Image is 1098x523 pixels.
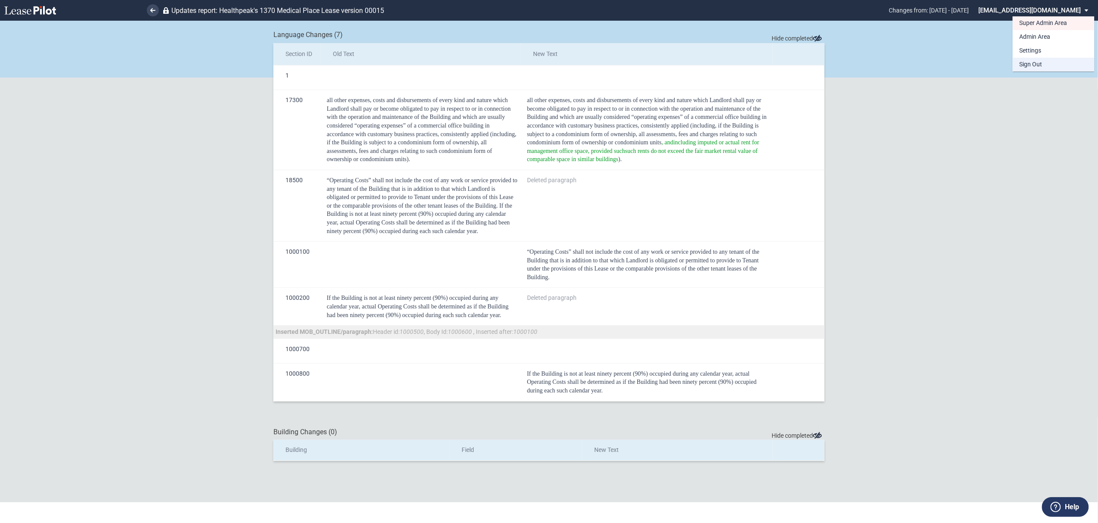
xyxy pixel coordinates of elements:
[1020,19,1067,28] div: Super Admin Area
[1065,501,1079,513] label: Help
[1042,497,1089,517] button: Help
[1020,60,1042,69] div: Sign Out
[1020,47,1042,55] div: Settings
[1020,33,1051,41] div: Admin Area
